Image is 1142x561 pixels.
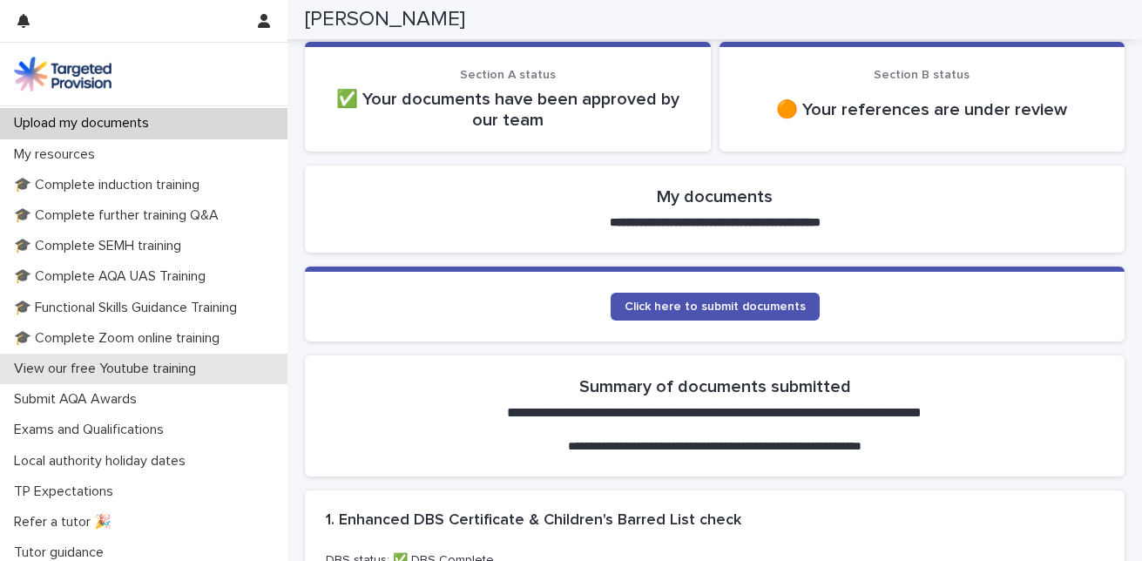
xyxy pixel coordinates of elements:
[460,69,556,81] span: Section A status
[7,330,233,347] p: 🎓 Complete Zoom online training
[7,544,118,561] p: Tutor guidance
[657,186,773,207] h2: My documents
[326,511,741,531] h2: 1. Enhanced DBS Certificate & Children's Barred List check
[7,177,213,193] p: 🎓 Complete induction training
[611,293,820,321] a: Click here to submit documents
[305,7,465,32] h2: [PERSON_NAME]
[7,361,210,377] p: View our free Youtube training
[874,69,970,81] span: Section B status
[7,115,163,132] p: Upload my documents
[579,376,851,397] h2: Summary of documents submitted
[7,483,127,500] p: TP Expectations
[7,391,151,408] p: Submit AQA Awards
[625,301,806,313] span: Click here to submit documents
[7,268,220,285] p: 🎓 Complete AQA UAS Training
[14,57,111,91] img: M5nRWzHhSzIhMunXDL62
[7,514,125,531] p: Refer a tutor 🎉
[740,99,1105,120] p: 🟠 Your references are under review
[7,207,233,224] p: 🎓 Complete further training Q&A
[7,300,251,316] p: 🎓 Functional Skills Guidance Training
[7,453,199,470] p: Local authority holiday dates
[7,146,109,163] p: My resources
[326,89,690,131] p: ✅ Your documents have been approved by our team
[7,238,195,254] p: 🎓 Complete SEMH training
[7,422,178,438] p: Exams and Qualifications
